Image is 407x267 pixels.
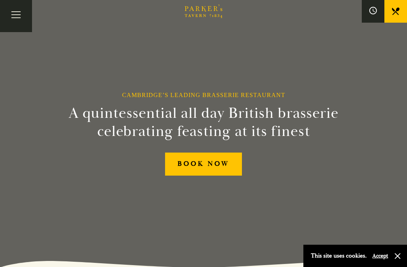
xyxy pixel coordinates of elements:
[165,153,242,176] a: BOOK NOW
[311,250,367,261] p: This site uses cookies.
[394,252,401,260] button: Close and accept
[122,91,285,99] h1: Cambridge’s Leading Brasserie Restaurant
[372,252,388,259] button: Accept
[62,104,345,140] h2: A quintessential all day British brasserie celebrating feasting at its finest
